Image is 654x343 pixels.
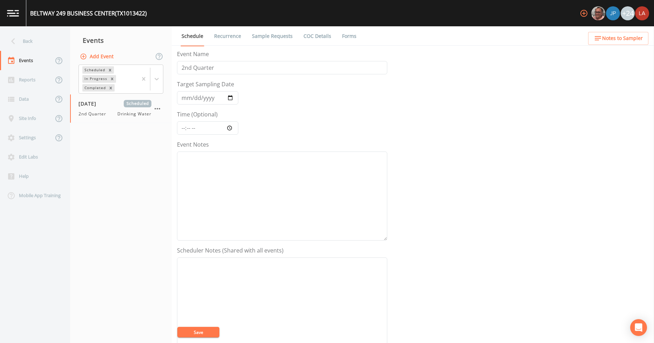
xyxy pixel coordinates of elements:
a: Schedule [180,26,204,46]
label: Time (Optional) [177,110,218,119]
a: Sample Requests [251,26,294,46]
span: 2nd Quarter [79,111,110,117]
div: Remove Scheduled [106,66,114,74]
div: +24 [621,6,635,20]
a: COC Details [302,26,332,46]
button: Add Event [79,50,116,63]
div: Remove In Progress [108,75,116,82]
button: Save [177,327,219,337]
a: [DATE]Scheduled2nd QuarterDrinking Water [70,94,172,123]
div: Events [70,32,172,49]
div: In Progress [82,75,108,82]
span: Notes to Sampler [602,34,643,43]
div: Completed [82,84,107,92]
img: 41241ef155101aa6d92a04480b0d0000 [606,6,620,20]
img: e2d790fa78825a4bb76dcb6ab311d44c [591,6,605,20]
div: Remove Completed [107,84,115,92]
div: Joshua gere Paul [606,6,620,20]
label: Scheduler Notes (Shared with all events) [177,246,284,255]
img: logo [7,10,19,16]
button: Notes to Sampler [588,32,648,45]
div: Scheduled [82,66,106,74]
label: Target Sampling Date [177,80,234,88]
label: Event Name [177,50,209,58]
div: Mike Franklin [591,6,606,20]
div: Open Intercom Messenger [630,319,647,336]
a: Forms [341,26,357,46]
img: cf6e799eed601856facf0d2563d1856d [635,6,649,20]
span: Drinking Water [117,111,151,117]
label: Event Notes [177,140,209,149]
a: Recurrence [213,26,242,46]
span: [DATE] [79,100,101,107]
div: BELTWAY 249 BUSINESS CENTER (TX1013422) [30,9,147,18]
span: Scheduled [124,100,151,107]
